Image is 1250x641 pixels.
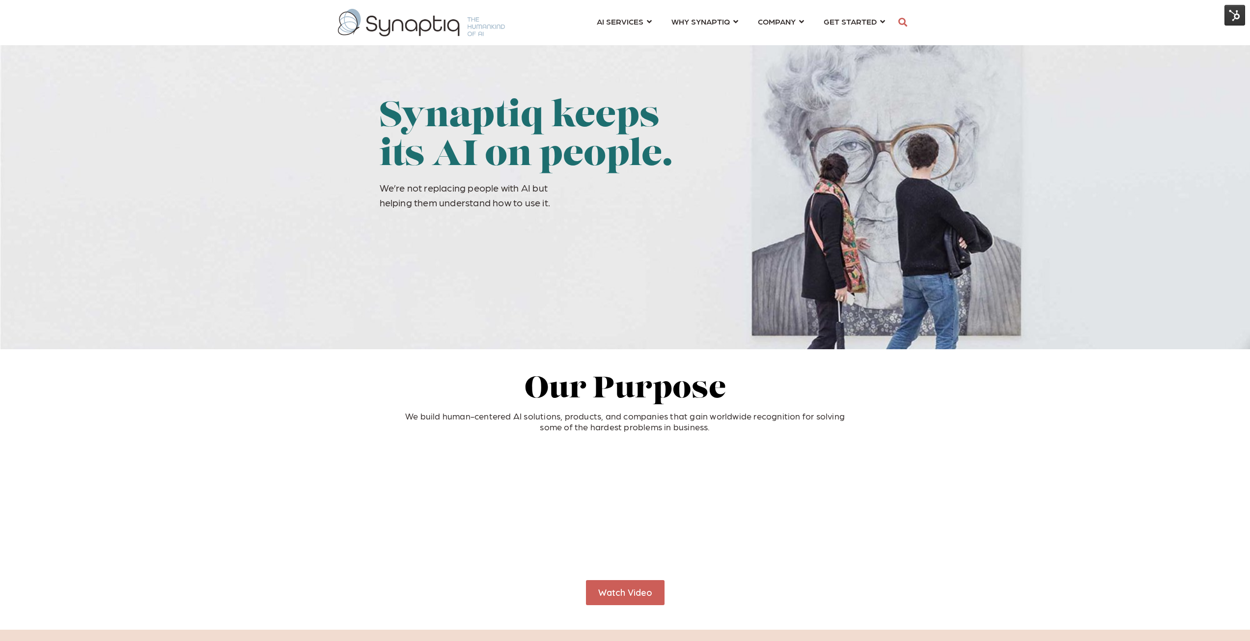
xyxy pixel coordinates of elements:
[824,12,885,30] a: GET STARTED
[380,180,703,210] p: We’re not replacing people with AI but helping them understand how to use it.
[380,100,673,174] span: Synaptiq keeps its AI on people.
[586,580,665,605] a: Watch Video
[671,12,738,30] a: WHY SYNAPTIQ
[758,12,804,30] a: COMPANY
[758,15,796,28] span: COMPANY
[733,450,919,555] iframe: HubSpot Video
[671,15,730,28] span: WHY SYNAPTIQ
[824,15,877,28] span: GET STARTED
[597,15,643,28] span: AI SERVICES
[380,226,490,251] iframe: Embedded CTA
[532,450,718,555] iframe: HubSpot Video
[331,411,920,432] p: We build human-centered AI solutions, products, and companies that gain worldwide recognition for...
[338,9,505,36] img: synaptiq logo-1
[597,12,652,30] a: AI SERVICES
[1224,5,1245,26] img: HubSpot Tools Menu Toggle
[587,5,895,40] nav: menu
[331,450,517,555] iframe: HubSpot Video
[331,374,920,406] h2: Our Purpose
[518,226,606,251] iframe: Embedded CTA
